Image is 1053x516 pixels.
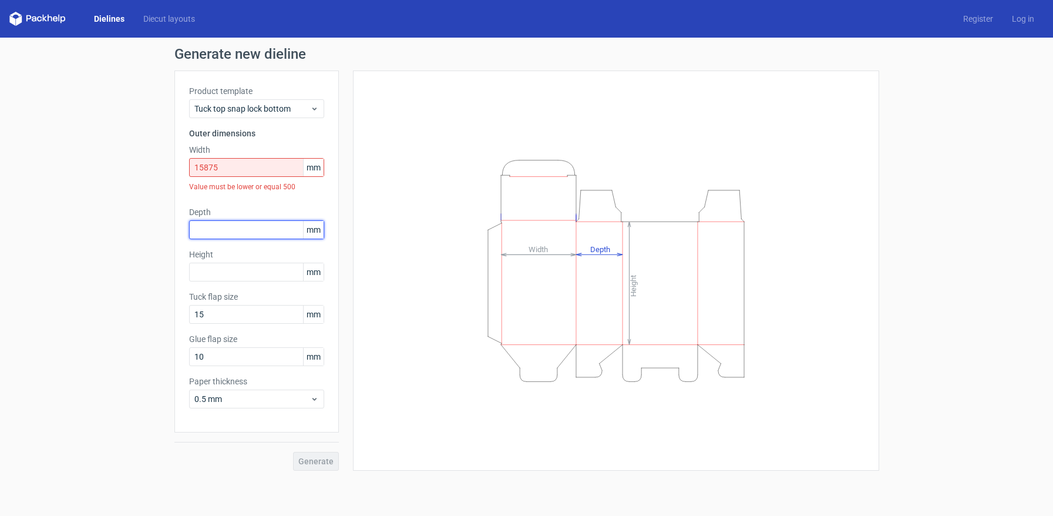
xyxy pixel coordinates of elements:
[954,13,1002,25] a: Register
[303,348,324,366] span: mm
[189,333,324,345] label: Glue flap size
[528,244,547,253] tspan: Width
[189,85,324,97] label: Product template
[303,306,324,323] span: mm
[85,13,134,25] a: Dielines
[189,177,324,197] div: Value must be lower or equal 500
[189,128,324,139] h3: Outer dimensions
[303,263,324,281] span: mm
[303,221,324,239] span: mm
[194,393,310,405] span: 0.5 mm
[194,103,310,115] span: Tuck top snap lock bottom
[590,244,610,253] tspan: Depth
[189,376,324,387] label: Paper thickness
[189,291,324,303] label: Tuck flap size
[189,206,324,218] label: Depth
[134,13,204,25] a: Diecut layouts
[189,249,324,260] label: Height
[629,274,638,296] tspan: Height
[303,159,324,176] span: mm
[1002,13,1044,25] a: Log in
[189,144,324,156] label: Width
[174,47,879,61] h1: Generate new dieline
